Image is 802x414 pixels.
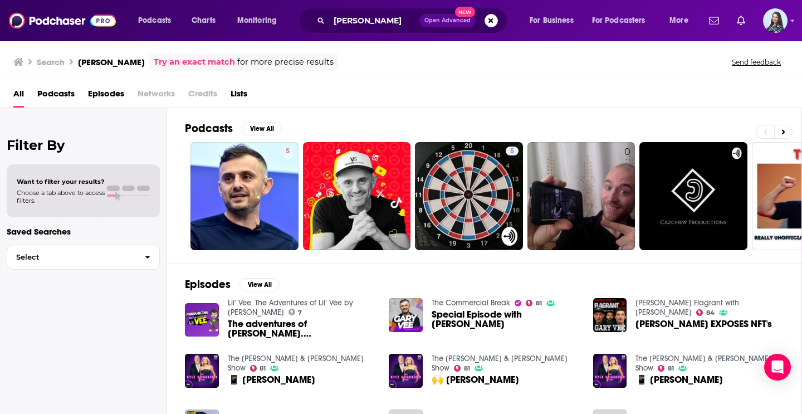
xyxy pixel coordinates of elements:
img: 📱 Gary Vee [185,354,219,388]
span: Networks [138,85,175,108]
button: open menu [662,12,702,30]
a: Episodes [88,85,124,108]
a: Try an exact match [154,56,235,69]
h2: Episodes [185,277,231,291]
a: Charts [184,12,222,30]
span: Want to filter your results? [17,178,105,186]
span: 81 [260,366,266,371]
img: 🙌 Gary Vee [389,354,423,388]
div: Search podcasts, credits, & more... [309,8,518,33]
a: EpisodesView All [185,277,280,291]
span: Charts [192,13,216,28]
div: 0 [624,147,630,246]
a: All [13,85,24,108]
a: The Commercial Break [432,298,510,308]
a: 0 [527,142,635,250]
a: 5 [190,142,299,250]
span: New [455,7,475,17]
span: Open Advanced [424,18,471,23]
button: Send feedback [728,57,784,67]
button: open menu [229,12,291,30]
a: The Kyle & Jackie O Show [432,354,568,373]
a: The adventures of Lil Vee. Gary Vee. Team Gary vee. Gary vaynerchuk [228,319,376,338]
span: 81 [464,366,470,371]
h3: [PERSON_NAME] [78,57,145,67]
a: 81 [454,365,470,372]
button: open menu [585,12,662,30]
span: Choose a tab above to access filters. [17,189,105,204]
a: Lists [231,85,247,108]
a: 7 [288,309,302,315]
span: Podcasts [138,13,171,28]
a: 84 [696,309,715,316]
a: Special Episode with Gary Vee [432,310,580,329]
span: More [669,13,688,28]
span: Logged in as brookefortierpr [763,8,788,33]
a: PodcastsView All [185,121,282,135]
a: 📱 Gary Vee [228,375,315,384]
span: 81 [668,366,674,371]
a: Show notifications dropdown [705,11,723,30]
a: 5 [415,142,523,250]
img: Special Episode with Gary Vee [389,298,423,332]
a: 81 [526,300,542,306]
span: 81 [536,301,542,306]
input: Search podcasts, credits, & more... [329,12,419,30]
div: Open Intercom Messenger [764,354,791,381]
button: View All [242,122,282,135]
img: Gary Vee EXPOSES NFT's [593,298,627,332]
span: The adventures of [PERSON_NAME]. [PERSON_NAME]. Team [PERSON_NAME]. [PERSON_NAME] [228,319,376,338]
span: 5 [286,146,290,157]
img: The adventures of Lil Vee. Gary Vee. Team Gary vee. Gary vaynerchuk [185,303,219,337]
h2: Filter By [7,137,160,153]
button: View All [239,278,280,291]
a: Podcasts [37,85,75,108]
span: for more precise results [237,56,334,69]
button: Show profile menu [763,8,788,33]
button: open menu [522,12,588,30]
span: For Podcasters [592,13,645,28]
span: 📱 [PERSON_NAME] [635,375,723,384]
span: For Business [530,13,574,28]
span: Monitoring [237,13,277,28]
a: Show notifications dropdown [732,11,750,30]
img: User Profile [763,8,788,33]
a: 5 [506,147,519,155]
img: Podchaser - Follow, Share and Rate Podcasts [9,10,116,31]
a: The Kyle & Jackie O Show [635,354,771,373]
a: 🙌 Gary Vee [432,375,519,384]
img: 📱 Gary Vee [593,354,627,388]
span: Select [7,254,136,261]
span: 🙌 [PERSON_NAME] [432,375,519,384]
a: 📱 Gary Vee [635,375,723,384]
span: 📱 [PERSON_NAME] [228,375,315,384]
button: open menu [130,12,185,30]
a: 81 [658,365,674,372]
a: 81 [250,365,266,372]
h3: Search [37,57,65,67]
p: Saved Searches [7,226,160,237]
span: 5 [510,146,514,157]
button: Open AdvancedNew [419,14,476,27]
a: Andrew Schulz's Flagrant with Akaash Singh [635,298,739,317]
a: Gary Vee EXPOSES NFT's [635,319,772,329]
span: Special Episode with [PERSON_NAME] [432,310,580,329]
span: [PERSON_NAME] EXPOSES NFT's [635,319,772,329]
span: 84 [706,310,715,315]
a: Lil’ Vee. The Adventures of Lil’ Vee by Garyvee [228,298,353,317]
h2: Podcasts [185,121,233,135]
span: Credits [188,85,217,108]
a: 5 [281,147,294,155]
button: Select [7,245,160,270]
span: 7 [298,310,302,315]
